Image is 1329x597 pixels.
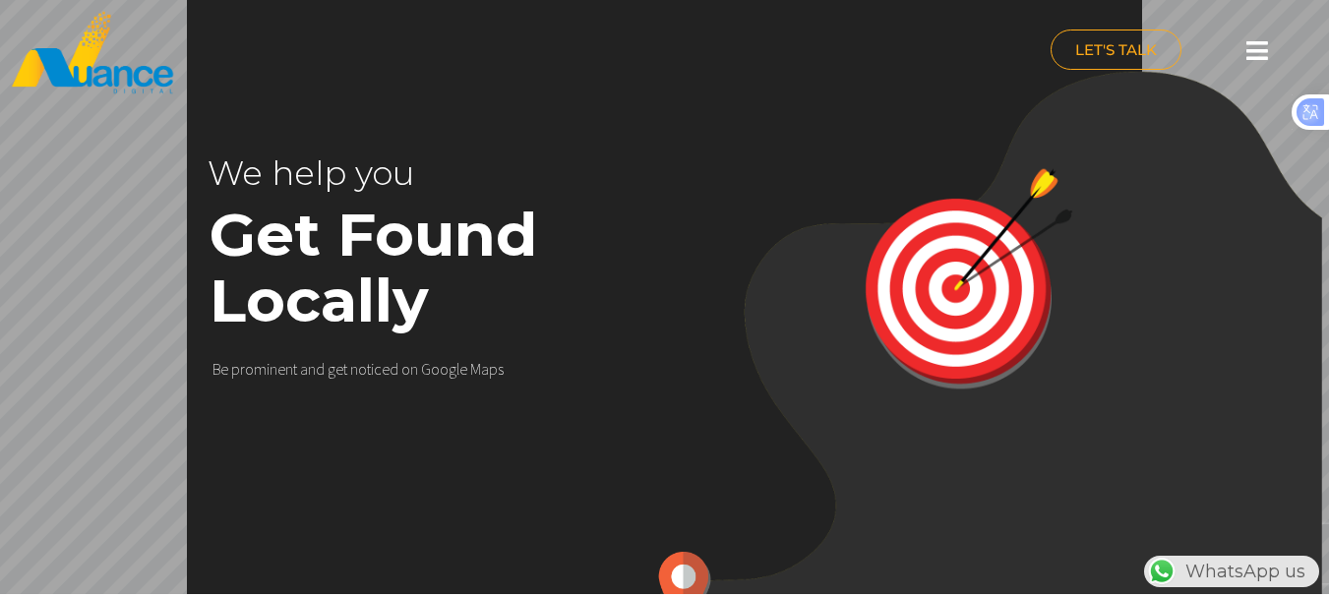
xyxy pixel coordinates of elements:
[1146,556,1178,587] img: WhatsApp
[1144,556,1319,587] div: WhatsApp us
[1051,30,1181,70] a: LET'S TALK
[208,141,621,207] rs-layer: We help you
[421,360,431,379] div: G
[449,360,456,379] div: g
[367,360,371,379] div: t
[240,360,245,379] div: r
[1144,561,1319,582] a: WhatsAppWhatsApp us
[231,360,240,379] div: p
[254,360,267,379] div: m
[335,360,343,379] div: e
[316,360,325,379] div: d
[470,360,481,379] div: M
[277,360,285,379] div: e
[267,360,270,379] div: i
[350,360,358,379] div: n
[481,360,489,379] div: a
[212,360,220,379] div: B
[431,360,440,379] div: o
[374,360,382,379] div: c
[10,10,175,95] img: nuance-qatar_logo
[210,202,732,333] rs-layer: Get Found Locally
[382,360,390,379] div: e
[328,360,335,379] div: g
[456,360,459,379] div: l
[459,360,467,379] div: e
[371,360,374,379] div: i
[358,360,367,379] div: o
[498,360,504,379] div: s
[489,360,498,379] div: p
[1075,42,1157,57] span: LET'S TALK
[10,10,655,95] a: nuance-qatar_logo
[343,360,347,379] div: t
[308,360,316,379] div: n
[245,360,254,379] div: o
[401,360,410,379] div: o
[285,360,293,379] div: n
[410,360,418,379] div: n
[293,360,297,379] div: t
[220,360,228,379] div: e
[390,360,398,379] div: d
[300,360,308,379] div: a
[440,360,449,379] div: o
[270,360,277,379] div: n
